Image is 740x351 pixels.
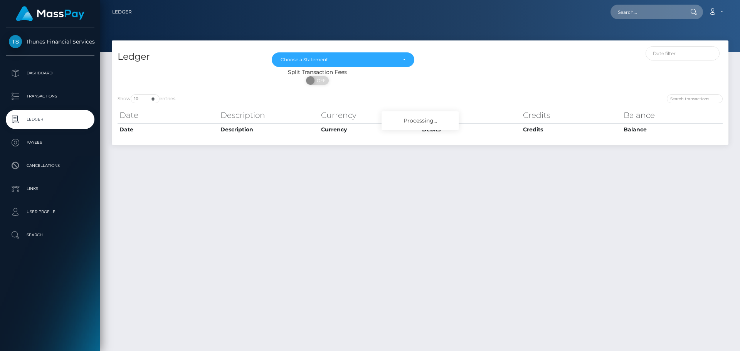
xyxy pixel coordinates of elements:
[6,110,94,129] a: Ledger
[667,94,723,103] input: Search transactions
[6,133,94,152] a: Payees
[9,137,91,148] p: Payees
[6,179,94,198] a: Links
[281,57,397,63] div: Choose a Statement
[420,123,521,136] th: Debits
[9,229,91,241] p: Search
[9,160,91,171] p: Cancellations
[9,114,91,125] p: Ledger
[9,67,91,79] p: Dashboard
[118,123,219,136] th: Date
[6,64,94,83] a: Dashboard
[420,107,521,123] th: Debits
[310,76,330,85] span: OFF
[118,50,260,64] h4: Ledger
[382,111,459,130] div: Processing...
[219,107,320,123] th: Description
[521,123,622,136] th: Credits
[646,46,720,60] input: Date filter
[9,91,91,102] p: Transactions
[118,107,219,123] th: Date
[622,107,723,123] th: Balance
[219,123,320,136] th: Description
[272,52,414,67] button: Choose a Statement
[6,225,94,245] a: Search
[319,123,420,136] th: Currency
[622,123,723,136] th: Balance
[118,94,175,103] label: Show entries
[6,202,94,222] a: User Profile
[521,107,622,123] th: Credits
[6,38,94,45] span: Thunes Financial Services
[6,87,94,106] a: Transactions
[610,5,683,19] input: Search...
[112,68,523,76] div: Split Transaction Fees
[131,94,160,103] select: Showentries
[16,6,84,21] img: MassPay Logo
[9,183,91,195] p: Links
[9,206,91,218] p: User Profile
[319,107,420,123] th: Currency
[9,35,22,48] img: Thunes Financial Services
[6,156,94,175] a: Cancellations
[112,4,132,20] a: Ledger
